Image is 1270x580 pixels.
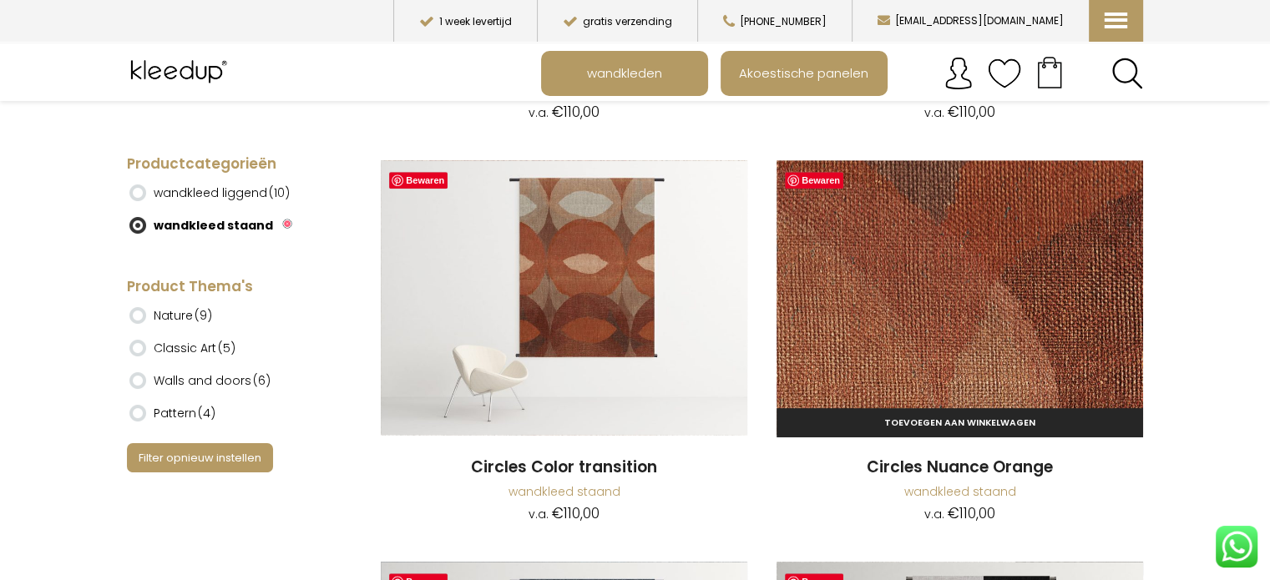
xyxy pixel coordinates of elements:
a: Circles Nuance Orange [777,456,1143,479]
bdi: 110,00 [948,102,995,122]
span: Akoestische panelen [730,57,878,88]
bdi: 110,00 [552,102,600,122]
span: v.a. [529,104,549,121]
span: € [948,102,959,122]
span: (9) [195,307,212,324]
label: wandkleed staand [154,211,273,240]
label: Walls and doors [154,366,271,395]
a: Circles Nuance Orange [777,160,1143,437]
img: verlanglijstje.svg [988,57,1021,90]
span: (10) [269,184,290,201]
span: (5) [218,340,235,356]
span: € [948,503,959,523]
span: € [552,102,564,122]
h4: Product Thema's [127,277,330,297]
span: wandkleden [578,57,671,88]
a: Search [1111,58,1143,89]
span: (6) [253,372,271,389]
nav: Main menu [541,51,1156,96]
img: Circles Color Transition [381,160,747,435]
a: Circles Color transition [381,456,747,479]
button: Filter opnieuw instellen [127,443,273,472]
img: Verwijderen [282,219,292,229]
a: Bewaren [389,172,448,189]
a: wandkleed staand [903,483,1015,500]
label: Nature [154,301,212,330]
a: Toevoegen aan winkelwagen: “Circles Nuance Orange“ [777,408,1143,437]
bdi: 110,00 [948,503,995,523]
h4: Productcategorieën [127,154,330,174]
label: Classic Art [154,334,235,362]
img: Kleedup [127,51,235,93]
a: Circles Color Transition [381,160,747,437]
a: Your cart [1021,51,1078,93]
a: Bewaren [785,172,843,189]
span: v.a. [924,104,944,121]
a: Akoestische panelen [722,53,886,94]
img: account.svg [942,57,975,90]
span: € [552,503,564,523]
label: Pattern [154,399,215,427]
span: (4) [198,405,215,421]
span: v.a. [529,506,549,522]
span: v.a. [924,506,944,522]
a: wandkleed staand [509,483,620,500]
bdi: 110,00 [552,503,600,523]
label: wandkleed liggend [154,179,290,207]
a: wandkleden [543,53,706,94]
